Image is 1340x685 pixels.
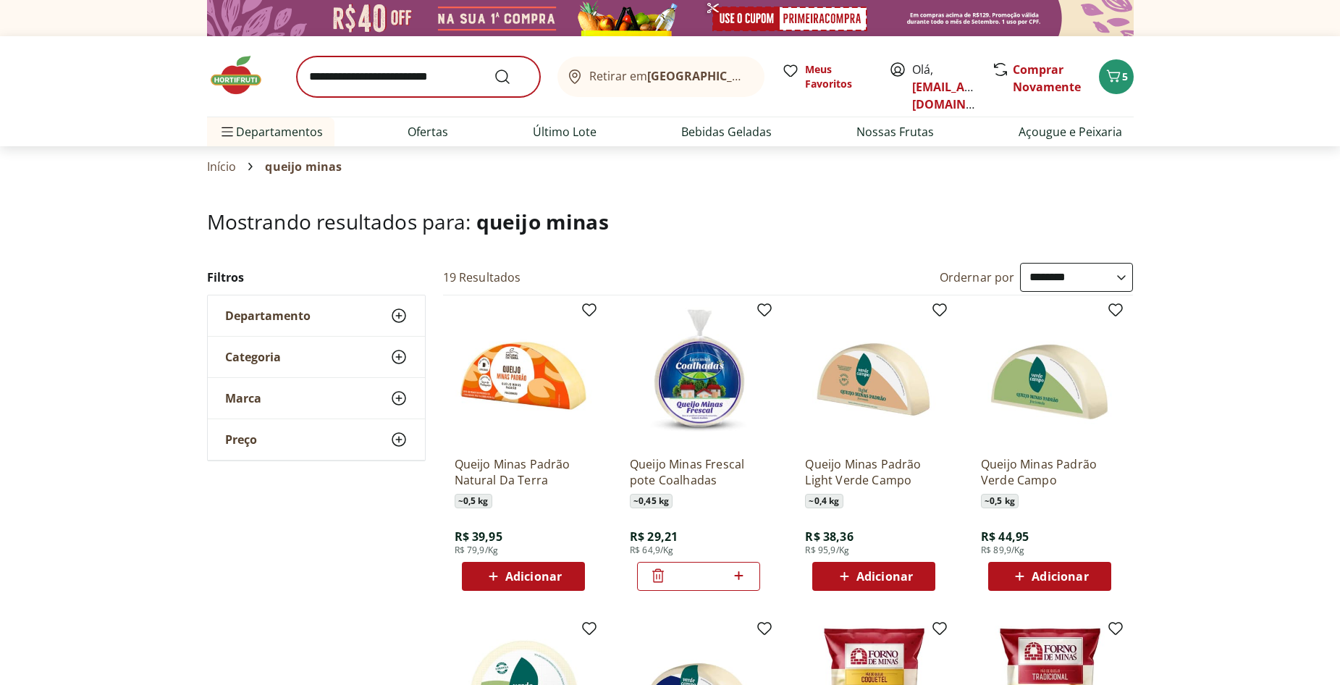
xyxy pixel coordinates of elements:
[856,123,934,140] a: Nossas Frutas
[443,269,521,285] h2: 19 Resultados
[912,61,977,113] span: Olá,
[1032,571,1088,582] span: Adicionar
[630,307,767,445] img: Queijo Minas Frescal pote Coalhadas
[408,123,448,140] a: Ofertas
[455,494,492,508] span: ~ 0,5 kg
[208,337,425,377] button: Categoria
[981,529,1029,545] span: R$ 44,95
[630,545,674,556] span: R$ 64,9/Kg
[805,307,943,445] img: Queijo Minas Padrão Light Verde Campo
[225,432,257,447] span: Preço
[988,562,1111,591] button: Adicionar
[225,308,311,323] span: Departamento
[462,562,585,591] button: Adicionar
[647,68,891,84] b: [GEOGRAPHIC_DATA]/[GEOGRAPHIC_DATA]
[455,456,592,488] a: Queijo Minas Padrão Natural Da Terra
[630,456,767,488] a: Queijo Minas Frescal pote Coalhadas
[557,56,764,97] button: Retirar em[GEOGRAPHIC_DATA]/[GEOGRAPHIC_DATA]
[208,378,425,419] button: Marca
[208,295,425,336] button: Departamento
[940,269,1015,285] label: Ordernar por
[207,263,426,292] h2: Filtros
[455,529,502,545] span: R$ 39,95
[225,350,281,364] span: Categoria
[1099,59,1134,94] button: Carrinho
[981,545,1025,556] span: R$ 89,9/Kg
[219,114,236,149] button: Menu
[207,54,279,97] img: Hortifruti
[533,123,597,140] a: Último Lote
[207,160,237,173] a: Início
[455,545,499,556] span: R$ 79,9/Kg
[782,62,872,91] a: Meus Favoritos
[981,456,1118,488] a: Queijo Minas Padrão Verde Campo
[681,123,772,140] a: Bebidas Geladas
[207,210,1134,233] h1: Mostrando resultados para:
[912,79,1013,112] a: [EMAIL_ADDRESS][DOMAIN_NAME]
[1122,70,1128,83] span: 5
[1019,123,1122,140] a: Açougue e Peixaria
[981,307,1118,445] img: Queijo Minas Padrão Verde Campo
[265,160,342,173] span: queijo minas
[805,545,849,556] span: R$ 95,9/Kg
[630,494,673,508] span: ~ 0,45 kg
[455,307,592,445] img: Queijo Minas Padrão Natural Da Terra
[856,571,913,582] span: Adicionar
[812,562,935,591] button: Adicionar
[494,68,528,85] button: Submit Search
[297,56,540,97] input: search
[225,391,261,405] span: Marca
[805,494,843,508] span: ~ 0,4 kg
[805,529,853,545] span: R$ 38,36
[219,114,323,149] span: Departamentos
[208,419,425,460] button: Preço
[981,494,1019,508] span: ~ 0,5 kg
[630,529,678,545] span: R$ 29,21
[505,571,562,582] span: Adicionar
[805,456,943,488] a: Queijo Minas Padrão Light Verde Campo
[476,208,609,235] span: queijo minas
[805,62,872,91] span: Meus Favoritos
[1013,62,1081,95] a: Comprar Novamente
[589,70,749,83] span: Retirar em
